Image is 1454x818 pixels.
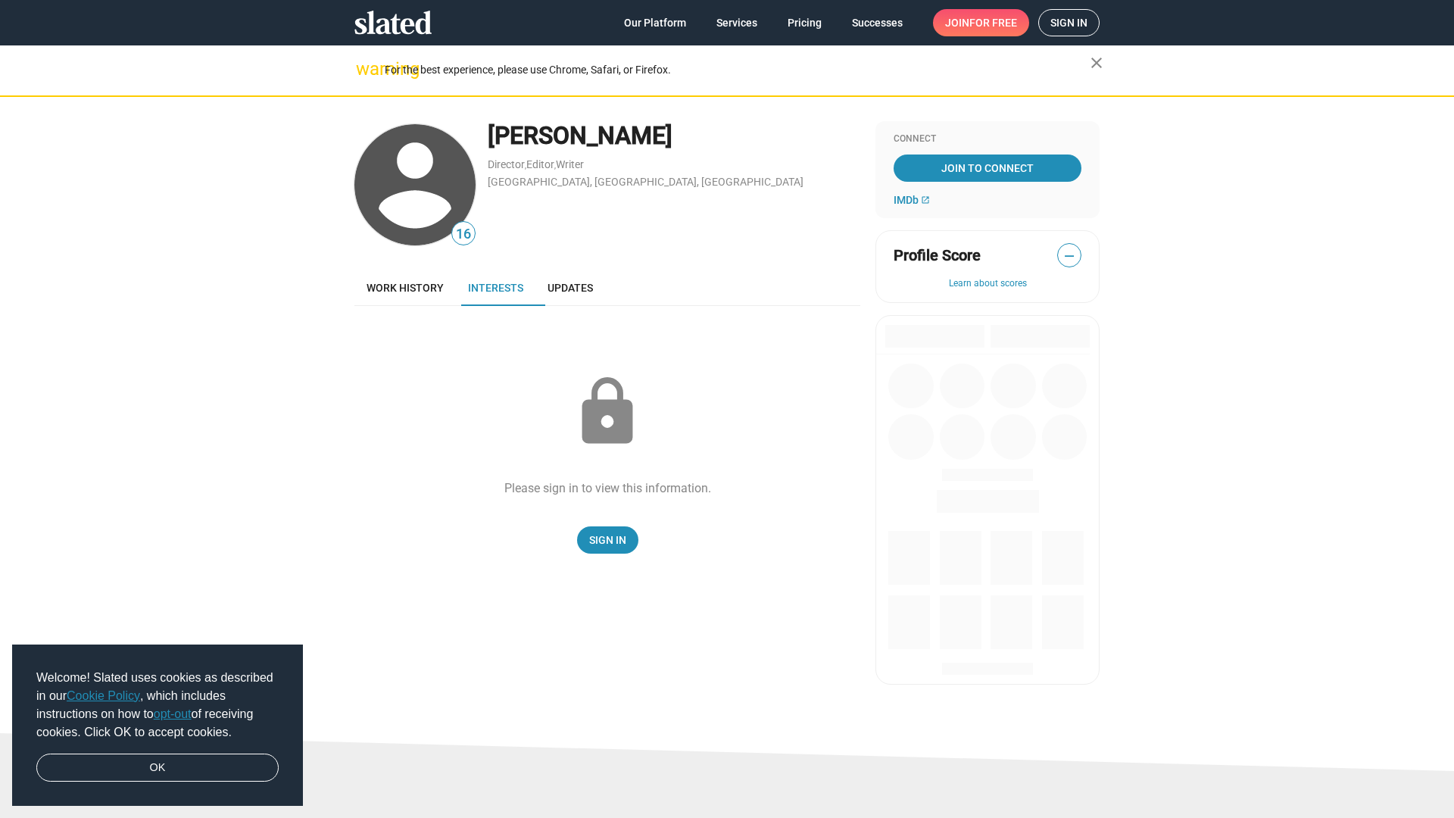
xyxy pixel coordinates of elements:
[554,161,556,170] span: ,
[1050,10,1087,36] span: Sign in
[933,9,1029,36] a: Joinfor free
[788,9,822,36] span: Pricing
[894,194,919,206] span: IMDb
[488,120,860,152] div: [PERSON_NAME]
[36,754,279,782] a: dismiss cookie message
[504,480,711,496] div: Please sign in to view this information.
[535,270,605,306] a: Updates
[945,9,1017,36] span: Join
[488,176,803,188] a: [GEOGRAPHIC_DATA], [GEOGRAPHIC_DATA], [GEOGRAPHIC_DATA]
[525,161,526,170] span: ,
[894,133,1081,145] div: Connect
[354,270,456,306] a: Work history
[624,9,686,36] span: Our Platform
[716,9,757,36] span: Services
[548,282,593,294] span: Updates
[36,669,279,742] span: Welcome! Slated uses cookies as described in our , which includes instructions on how to of recei...
[385,60,1090,80] div: For the best experience, please use Chrome, Safari, or Firefox.
[612,9,698,36] a: Our Platform
[356,60,374,78] mat-icon: warning
[969,9,1017,36] span: for free
[456,270,535,306] a: Interests
[894,194,930,206] a: IMDb
[577,526,638,554] a: Sign In
[852,9,903,36] span: Successes
[894,278,1081,290] button: Learn about scores
[1087,54,1106,72] mat-icon: close
[488,158,525,170] a: Director
[1038,9,1100,36] a: Sign in
[468,282,523,294] span: Interests
[67,689,140,702] a: Cookie Policy
[894,155,1081,182] a: Join To Connect
[775,9,834,36] a: Pricing
[1058,246,1081,266] span: —
[897,155,1078,182] span: Join To Connect
[367,282,444,294] span: Work history
[589,526,626,554] span: Sign In
[921,195,930,204] mat-icon: open_in_new
[556,158,584,170] a: Writer
[12,645,303,807] div: cookieconsent
[569,374,645,450] mat-icon: lock
[704,9,769,36] a: Services
[840,9,915,36] a: Successes
[526,158,554,170] a: Editor
[452,224,475,245] span: 16
[894,245,981,266] span: Profile Score
[154,707,192,720] a: opt-out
